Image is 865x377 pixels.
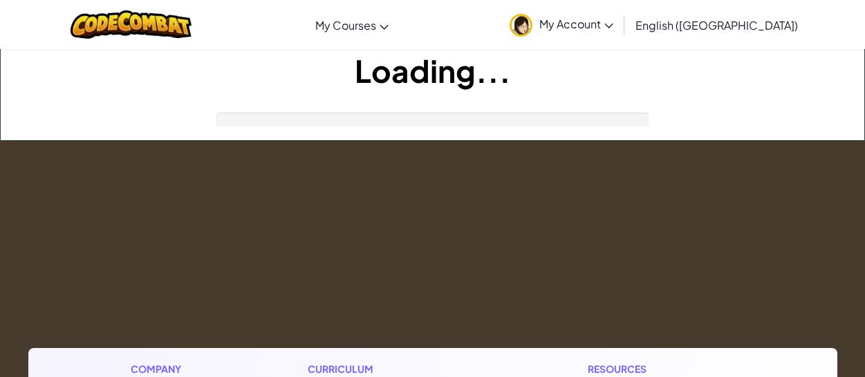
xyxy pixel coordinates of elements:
span: My Courses [315,18,376,32]
h1: Curriculum [308,362,475,376]
span: My Account [539,17,613,31]
span: English ([GEOGRAPHIC_DATA]) [635,18,798,32]
a: My Courses [308,6,396,43]
a: My Account [503,3,620,46]
h1: Loading... [1,49,864,92]
a: English ([GEOGRAPHIC_DATA]) [629,6,805,43]
img: CodeCombat logo [71,10,192,39]
h1: Company [131,362,195,376]
h1: Resources [588,362,735,376]
img: avatar [510,14,532,37]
